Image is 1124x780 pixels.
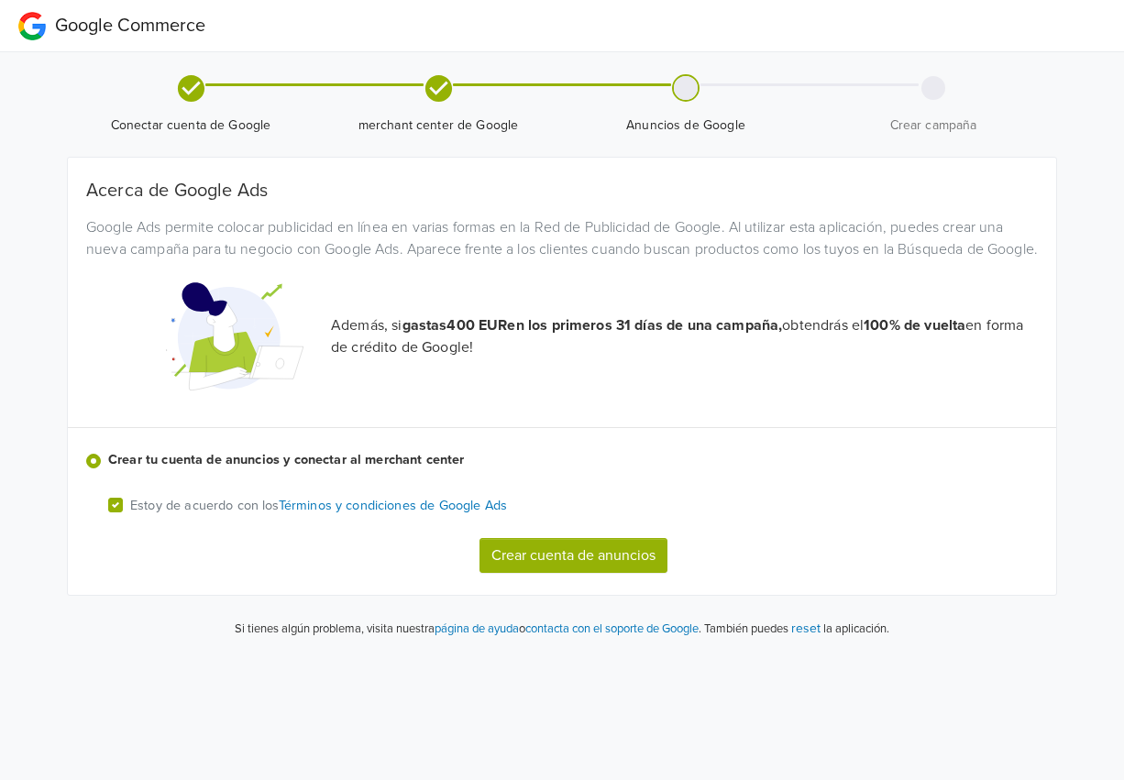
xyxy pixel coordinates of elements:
[435,621,519,636] a: página de ayuda
[791,618,821,639] button: reset
[817,116,1050,135] span: Crear campaña
[279,498,507,513] a: Términos y condiciones de Google Ads
[55,15,205,37] span: Google Commerce
[701,618,889,639] p: También puedes la aplicación.
[525,621,699,636] a: contacta con el soporte de Google
[569,116,802,135] span: Anuncios de Google
[864,316,965,335] strong: 100% de vuelta
[166,268,303,405] img: Google Promotional Codes
[479,538,667,573] button: Crear cuenta de anuncios
[74,116,307,135] span: Conectar cuenta de Google
[322,116,555,135] span: merchant center de Google
[235,621,701,639] p: Si tienes algún problema, visita nuestra o .
[402,316,783,335] strong: gastas 400 EUR en los primeros 31 días de una campaña,
[86,180,1038,202] h5: Acerca de Google Ads
[108,450,1038,470] label: Crear tu cuenta de anuncios y conectar al merchant center
[72,216,1052,260] div: Google Ads permite colocar publicidad en línea en varias formas en la Red de Publicidad de Google...
[331,314,1038,358] p: Además, si obtendrás el en forma de crédito de Google!
[130,496,507,516] p: Estoy de acuerdo con los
